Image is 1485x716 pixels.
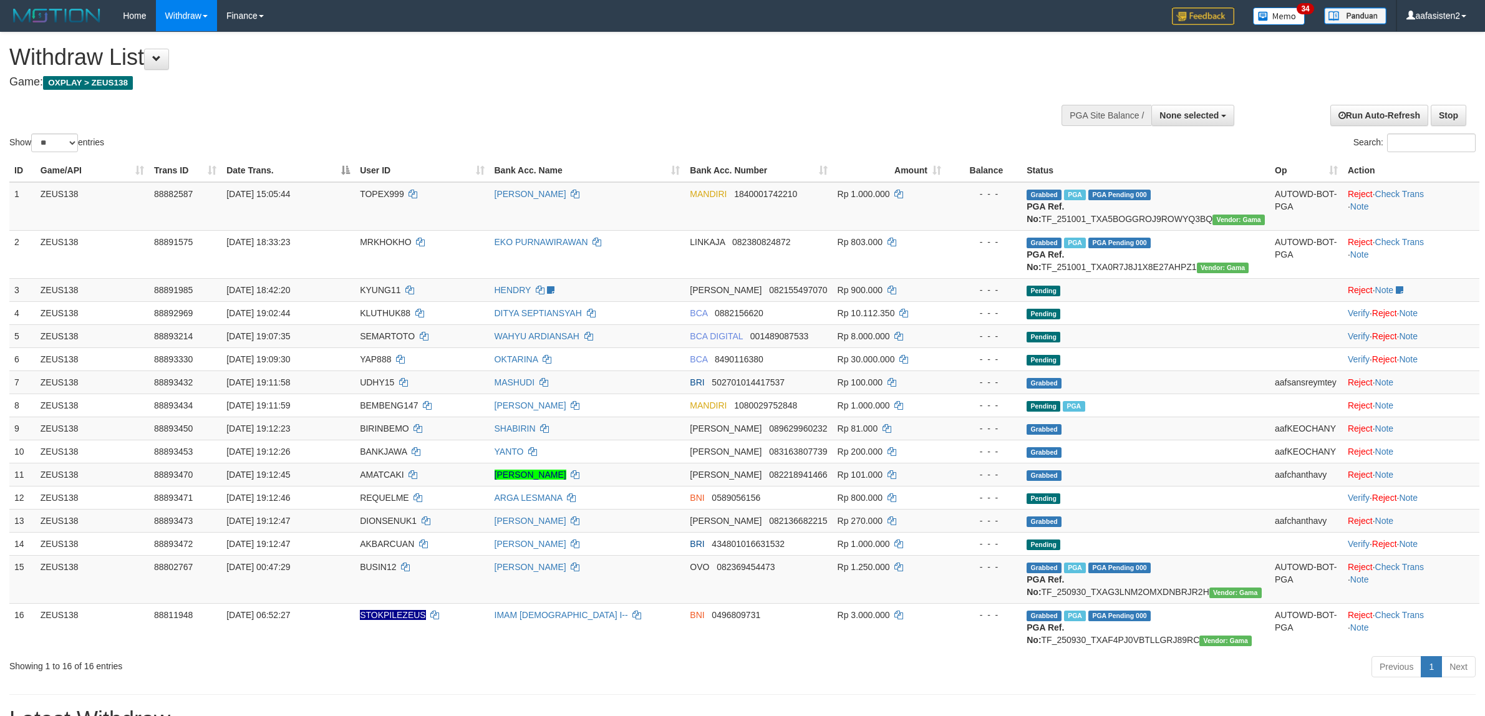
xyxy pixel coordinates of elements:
[951,515,1017,527] div: - - -
[9,182,36,231] td: 1
[951,422,1017,435] div: - - -
[690,237,725,247] span: LINKAJA
[1375,610,1425,620] a: Check Trans
[1027,539,1060,550] span: Pending
[690,470,762,480] span: [PERSON_NAME]
[1372,539,1397,549] a: Reject
[951,445,1017,458] div: - - -
[1372,493,1397,503] a: Reject
[36,278,149,301] td: ZEUS138
[1270,230,1343,278] td: AUTOWD-BOT-PGA
[838,516,883,526] span: Rp 270.000
[36,555,149,603] td: ZEUS138
[946,159,1022,182] th: Balance
[9,532,36,555] td: 14
[712,610,760,620] span: Copy 0496809731 to clipboard
[154,562,193,572] span: 88802767
[1027,286,1060,296] span: Pending
[1348,562,1373,572] a: Reject
[36,440,149,463] td: ZEUS138
[1375,423,1394,433] a: Note
[1209,588,1262,598] span: Vendor URL: https://trx31.1velocity.biz
[9,45,977,70] h1: Withdraw List
[838,237,883,247] span: Rp 803.000
[1027,378,1062,389] span: Grabbed
[1348,423,1373,433] a: Reject
[1270,509,1343,532] td: aafchanthavy
[1343,278,1479,301] td: ·
[495,610,628,620] a: IMAM [DEMOGRAPHIC_DATA] I--
[1348,447,1373,457] a: Reject
[951,609,1017,621] div: - - -
[9,655,609,672] div: Showing 1 to 16 of 16 entries
[149,159,221,182] th: Trans ID: activate to sort column ascending
[1371,656,1421,677] a: Previous
[951,561,1017,573] div: - - -
[690,562,709,572] span: OVO
[9,324,36,347] td: 5
[1343,347,1479,370] td: · ·
[154,400,193,410] span: 88893434
[154,354,193,364] span: 88893330
[31,133,78,152] select: Showentries
[1343,159,1479,182] th: Action
[838,447,883,457] span: Rp 200.000
[1343,394,1479,417] td: ·
[1088,563,1151,573] span: PGA Pending
[154,493,193,503] span: 88893471
[1088,611,1151,621] span: PGA Pending
[1348,308,1370,318] a: Verify
[226,539,290,549] span: [DATE] 19:12:47
[495,331,579,341] a: WAHYU ARDIANSAH
[1172,7,1234,25] img: Feedback.jpg
[36,159,149,182] th: Game/API: activate to sort column ascending
[360,237,411,247] span: MRKHOKHO
[360,610,426,620] span: Nama rekening ada tanda titik/strip, harap diedit
[154,539,193,549] span: 88893472
[1343,182,1479,231] td: · ·
[1348,400,1373,410] a: Reject
[154,237,193,247] span: 88891575
[1343,555,1479,603] td: · ·
[1027,201,1064,224] b: PGA Ref. No:
[1375,562,1425,572] a: Check Trans
[154,189,193,199] span: 88882587
[1088,190,1151,200] span: PGA Pending
[690,377,704,387] span: BRI
[495,447,524,457] a: YANTO
[1270,555,1343,603] td: AUTOWD-BOT-PGA
[154,377,193,387] span: 88893432
[495,189,566,199] a: [PERSON_NAME]
[690,331,743,341] span: BCA DIGITAL
[1348,493,1370,503] a: Verify
[495,470,566,480] a: [PERSON_NAME]
[1088,238,1151,248] span: PGA Pending
[690,189,727,199] span: MANDIRI
[690,610,704,620] span: BNI
[1062,105,1151,126] div: PGA Site Balance /
[495,354,538,364] a: OKTARINA
[769,447,827,457] span: Copy 083163807739 to clipboard
[226,447,290,457] span: [DATE] 19:12:26
[36,230,149,278] td: ZEUS138
[951,468,1017,481] div: - - -
[1399,493,1418,503] a: Note
[1399,331,1418,341] a: Note
[690,493,704,503] span: BNI
[1375,516,1394,526] a: Note
[36,394,149,417] td: ZEUS138
[9,76,977,89] h4: Game:
[1027,493,1060,504] span: Pending
[1064,611,1086,621] span: Marked by aafsreyleap
[360,354,391,364] span: YAP888
[712,539,785,549] span: Copy 434801016631532 to clipboard
[1343,532,1479,555] td: · ·
[1270,417,1343,440] td: aafKEOCHANY
[9,555,36,603] td: 15
[690,516,762,526] span: [PERSON_NAME]
[838,610,890,620] span: Rp 3.000.000
[1027,401,1060,412] span: Pending
[1197,263,1249,273] span: Vendor URL: https://trx31.1velocity.biz
[360,447,407,457] span: BANKJAWA
[1348,610,1373,620] a: Reject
